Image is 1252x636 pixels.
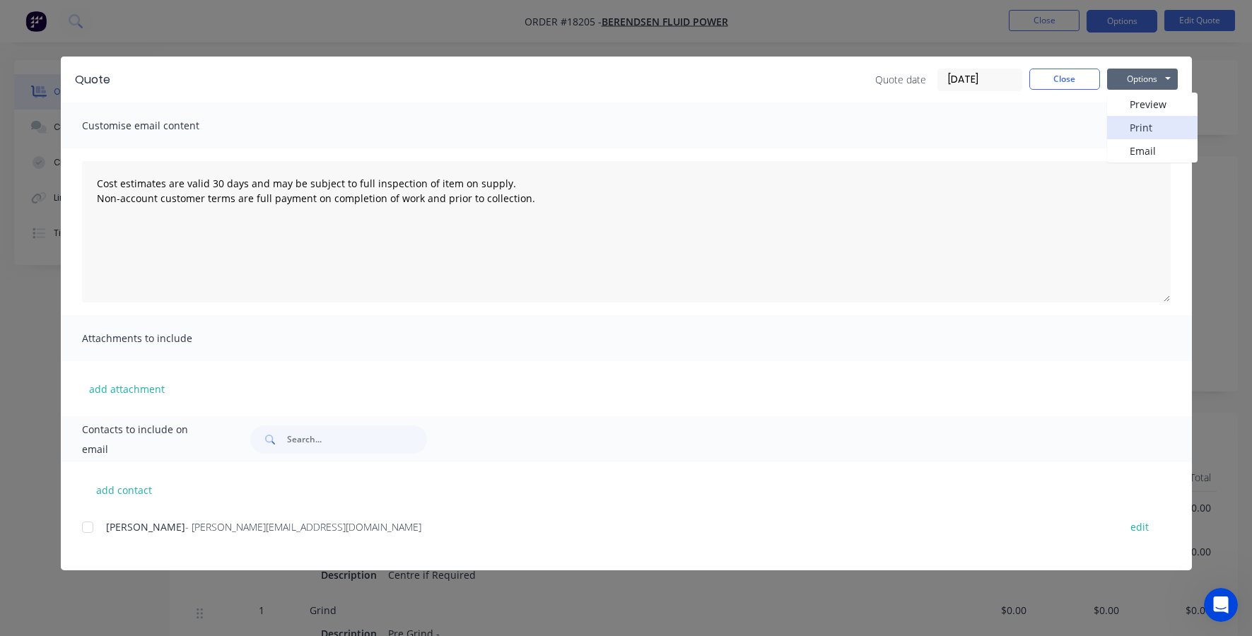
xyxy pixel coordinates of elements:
span: [PERSON_NAME] [106,520,185,534]
iframe: Intercom live chat [1204,588,1238,622]
span: Contacts to include on email [82,420,216,459]
button: add attachment [82,378,172,399]
input: Search... [287,425,427,454]
textarea: Cost estimates are valid 30 days and may be subject to full inspection of item on supply. Non-acc... [82,161,1171,302]
span: Quote date [875,72,926,87]
button: Email [1107,139,1198,163]
button: add contact [82,479,167,500]
div: Quote [75,71,110,88]
button: Options [1107,69,1178,90]
button: Print [1107,116,1198,139]
span: Attachments to include [82,329,238,348]
button: Preview [1107,93,1198,116]
span: Customise email content [82,116,238,136]
button: edit [1122,517,1157,536]
span: - [PERSON_NAME][EMAIL_ADDRESS][DOMAIN_NAME] [185,520,421,534]
button: Close [1029,69,1100,90]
